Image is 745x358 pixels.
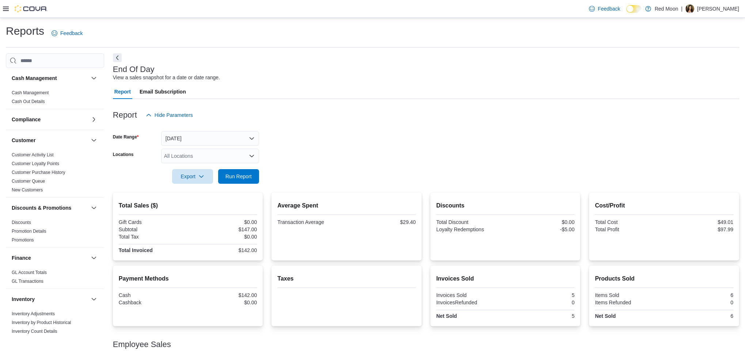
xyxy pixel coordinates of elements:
h2: Invoices Sold [436,274,575,283]
div: $147.00 [189,226,257,232]
a: Inventory by Product Historical [12,320,71,325]
span: Customer Purchase History [12,170,65,175]
div: -$5.00 [507,226,574,232]
div: Total Profit [595,226,662,232]
div: Cashback [119,300,186,305]
span: Inventory Adjustments [12,311,55,317]
div: $0.00 [189,234,257,240]
div: Customer [6,151,104,197]
div: $29.40 [348,219,416,225]
h3: Customer [12,137,35,144]
a: Feedback [49,26,85,41]
span: Promotions [12,237,34,243]
div: Items Sold [595,292,662,298]
span: Customer Loyalty Points [12,161,59,167]
a: New Customers [12,187,43,193]
div: Finance [6,268,104,289]
strong: Net Sold [595,313,616,319]
div: $49.01 [666,219,733,225]
img: Cova [15,5,47,12]
h3: Finance [12,254,31,262]
div: Items Refunded [595,300,662,305]
div: Discounts & Promotions [6,218,104,247]
h2: Cost/Profit [595,201,733,210]
div: $142.00 [189,292,257,298]
a: Customer Loyalty Points [12,161,59,166]
div: Cash [119,292,186,298]
span: Cash Management [12,90,49,96]
span: Export [176,169,209,184]
a: GL Transactions [12,279,43,284]
span: GL Account Totals [12,270,47,275]
div: 0 [666,300,733,305]
div: Transaction Average [277,219,345,225]
div: View a sales snapshot for a date or date range. [113,74,220,81]
h2: Products Sold [595,274,733,283]
div: Invoices Sold [436,292,504,298]
span: Report [114,84,131,99]
h3: Cash Management [12,75,57,82]
div: 5 [507,292,574,298]
span: Inventory Count Details [12,328,57,334]
p: Red Moon [655,4,679,13]
div: 6 [666,292,733,298]
label: Locations [113,152,134,157]
button: Run Report [218,169,259,184]
h2: Taxes [277,274,416,283]
div: InvoicesRefunded [436,300,504,305]
button: Next [113,53,122,62]
button: Compliance [12,116,88,123]
h3: Discounts & Promotions [12,204,71,212]
a: Inventory Count Details [12,329,57,334]
span: Promotion Details [12,228,46,234]
div: Ester Papazyan [685,4,694,13]
div: Cash Management [6,88,104,109]
div: Gift Cards [119,219,186,225]
span: Feedback [598,5,620,12]
h2: Discounts [436,201,575,210]
h3: Compliance [12,116,41,123]
h3: Employee Sales [113,340,171,349]
a: Customer Activity List [12,152,54,157]
div: Subtotal [119,226,186,232]
button: Inventory [12,296,88,303]
div: $0.00 [507,219,574,225]
a: Cash Management [12,90,49,95]
a: Customer Queue [12,179,45,184]
span: Feedback [60,30,83,37]
h3: Report [113,111,137,119]
button: Cash Management [90,74,98,83]
h3: End Of Day [113,65,155,74]
button: Customer [90,136,98,145]
a: Inventory Adjustments [12,311,55,316]
button: Finance [90,254,98,262]
a: Promotions [12,237,34,243]
div: Total Tax [119,234,186,240]
a: Feedback [586,1,623,16]
strong: Net Sold [436,313,457,319]
button: Cash Management [12,75,88,82]
div: 0 [507,300,574,305]
span: Cash Out Details [12,99,45,104]
p: [PERSON_NAME] [697,4,739,13]
button: Open list of options [249,153,255,159]
button: Discounts & Promotions [12,204,88,212]
div: $97.99 [666,226,733,232]
span: Inventory by Product Historical [12,320,71,325]
h2: Average Spent [277,201,416,210]
input: Dark Mode [626,5,642,13]
p: | [681,4,683,13]
button: Finance [12,254,88,262]
button: Hide Parameters [143,108,196,122]
span: Discounts [12,220,31,225]
strong: Total Invoiced [119,247,153,253]
div: Total Cost [595,219,662,225]
h1: Reports [6,24,44,38]
span: Customer Queue [12,178,45,184]
button: Discounts & Promotions [90,203,98,212]
h3: Inventory [12,296,35,303]
div: Total Discount [436,219,504,225]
